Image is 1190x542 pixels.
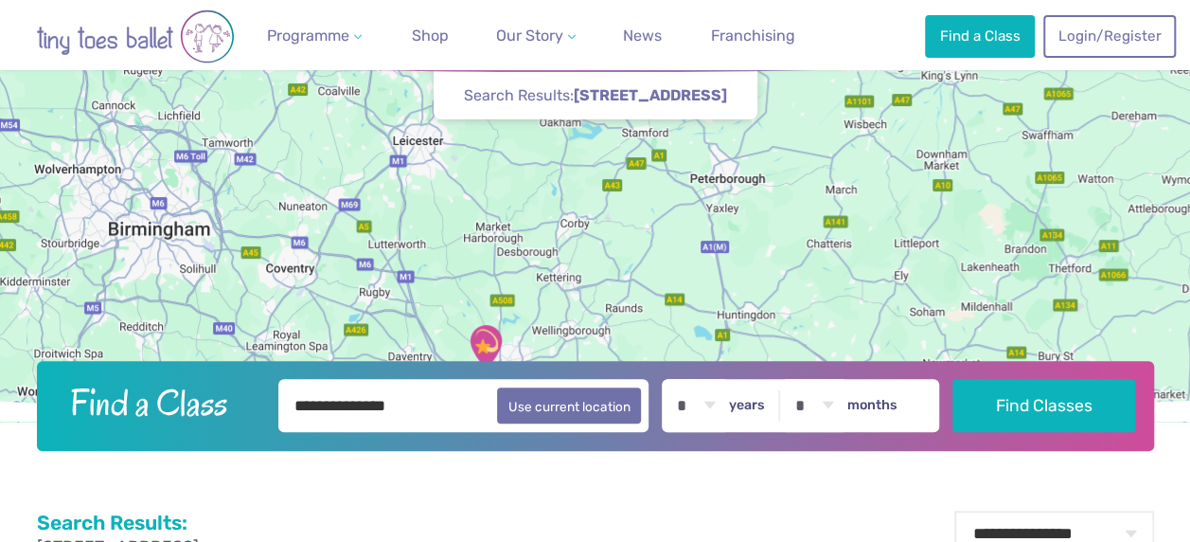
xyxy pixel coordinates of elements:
[259,17,369,55] a: Programme
[404,17,456,55] a: Shop
[488,17,583,55] a: Our Story
[847,397,897,414] label: months
[729,397,765,414] label: years
[22,9,249,63] img: tiny toes ballet
[267,27,349,45] span: Programme
[702,17,802,55] a: Franchising
[574,86,727,104] strong: [STREET_ADDRESS]
[454,316,517,378] div: The Elgar centre
[55,379,265,426] h2: Find a Class
[1043,15,1176,57] a: Login/Register
[925,15,1035,57] a: Find a Class
[952,379,1135,432] button: Find Classes
[5,397,67,422] img: Google
[711,27,795,45] span: Franchising
[37,511,722,535] h2: Search Results:
[412,27,449,45] span: Shop
[497,388,642,424] button: Use current location
[623,27,662,45] span: News
[5,397,67,422] a: Open this area in Google Maps (opens a new window)
[615,17,669,55] a: News
[496,27,563,45] span: Our Story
